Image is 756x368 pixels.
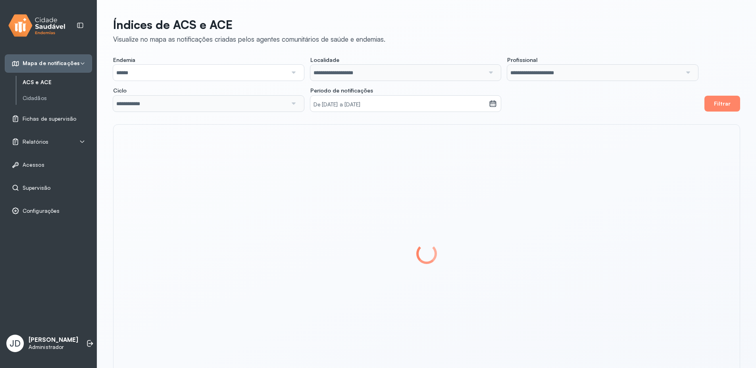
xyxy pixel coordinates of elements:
[23,185,50,191] span: Supervisão
[314,101,486,109] small: De [DATE] a [DATE]
[23,60,80,67] span: Mapa de notificações
[23,77,92,87] a: ACS e ACE
[310,87,373,94] span: Período de notificações
[23,208,60,214] span: Configurações
[12,207,85,215] a: Configurações
[113,56,135,64] span: Endemia
[12,115,85,123] a: Fichas de supervisão
[113,87,127,94] span: Ciclo
[113,35,385,43] div: Visualize no mapa as notificações criadas pelos agentes comunitários de saúde e endemias.
[23,116,76,122] span: Fichas de supervisão
[29,344,78,351] p: Administrador
[310,56,339,64] span: Localidade
[8,13,65,39] img: logo.svg
[113,17,385,32] p: Índices de ACS e ACE
[12,161,85,169] a: Acessos
[10,338,21,349] span: JD
[29,336,78,344] p: [PERSON_NAME]
[23,162,44,168] span: Acessos
[12,184,85,192] a: Supervisão
[23,95,92,102] a: Cidadãos
[507,56,537,64] span: Profissional
[23,79,92,86] a: ACS e ACE
[23,139,48,145] span: Relatórios
[23,93,92,103] a: Cidadãos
